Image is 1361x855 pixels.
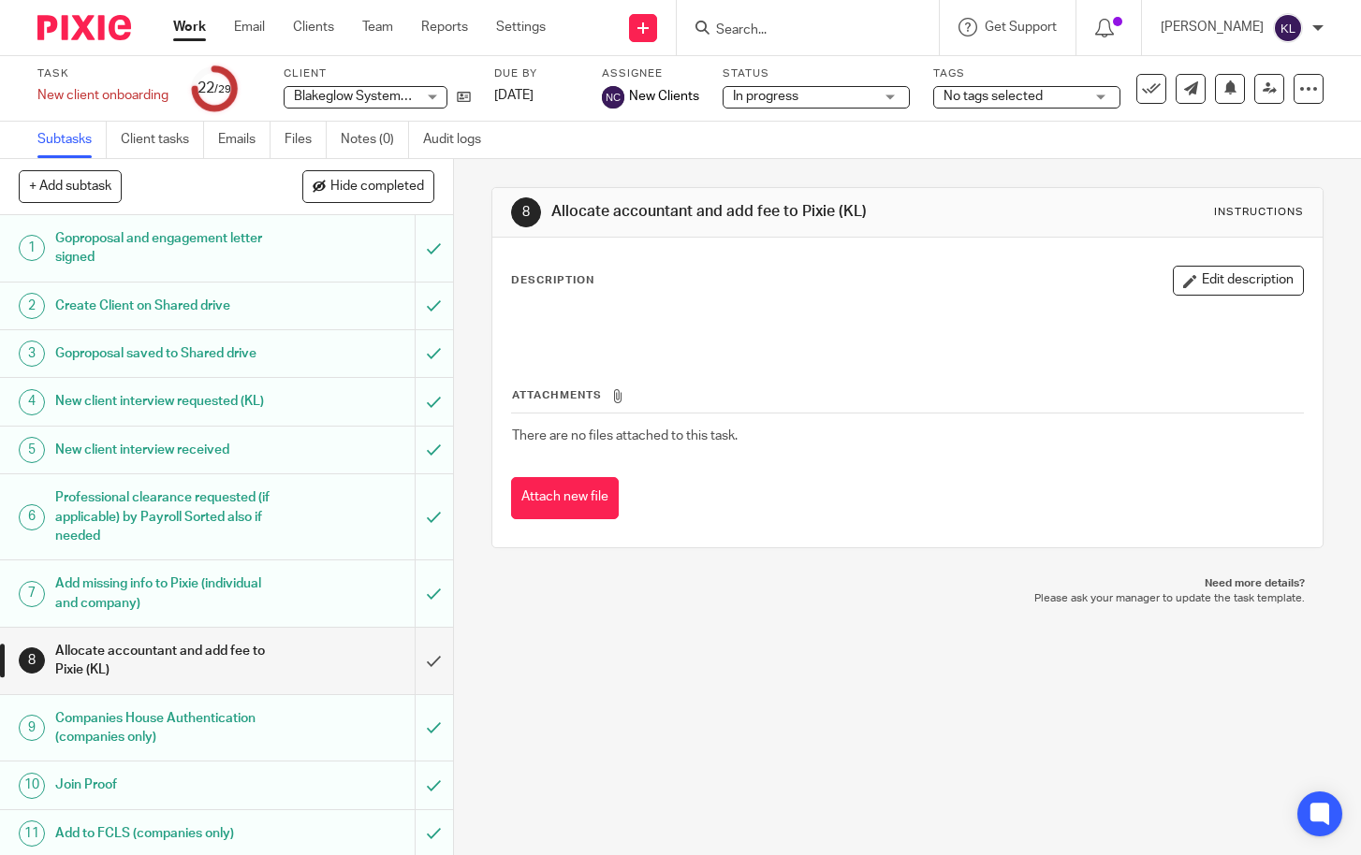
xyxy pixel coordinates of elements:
div: Instructions [1214,205,1304,220]
span: No tags selected [944,90,1043,103]
h1: Allocate accountant and add fee to Pixie (KL) [551,202,947,222]
small: /29 [214,84,231,94]
a: Clients [293,18,334,36]
div: 3 [19,341,45,367]
h1: Create Client on Shared drive [55,292,283,320]
div: 9 [19,715,45,741]
a: Notes (0) [341,122,409,158]
div: 8 [511,197,541,227]
img: Pixie [37,15,131,40]
span: There are no files attached to this task. [512,429,738,442]
div: 8 [19,647,45,674]
div: 6 [19,504,45,530]
div: 7 [19,581,45,607]
input: Search [714,22,883,39]
label: Client [284,66,471,81]
a: Team [362,18,393,36]
div: 11 [19,820,45,847]
h1: Join Proof [55,771,283,799]
button: Edit description [1173,266,1304,296]
span: New Clients [629,87,699,106]
button: + Add subtask [19,170,122,202]
label: Task [37,66,168,81]
div: 4 [19,389,45,415]
a: Settings [496,18,546,36]
p: Need more details? [510,576,1305,591]
span: Blakeglow Systems Ltd [294,90,430,103]
span: [DATE] [494,89,534,102]
h1: Goproposal saved to Shared drive [55,340,283,368]
a: Files [285,122,327,158]
button: Hide completed [302,170,434,202]
a: Audit logs [423,122,495,158]
a: Client tasks [121,122,204,158]
label: Status [723,66,910,81]
div: 2 [19,293,45,319]
p: Description [511,273,594,288]
div: 10 [19,773,45,799]
img: svg%3E [1273,13,1303,43]
div: 1 [19,235,45,261]
div: New client onboarding [37,86,168,105]
h1: Goproposal and engagement letter signed [55,225,283,272]
a: Emails [218,122,271,158]
h1: Add missing info to Pixie (individual and company) [55,570,283,617]
span: In progress [733,90,798,103]
p: [PERSON_NAME] [1161,18,1264,36]
h1: Companies House Authentication (companies only) [55,704,283,752]
a: Work [173,18,206,36]
a: Email [234,18,265,36]
span: Hide completed [330,180,424,195]
label: Tags [933,66,1120,81]
p: Please ask your manager to update the task template. [510,591,1305,606]
a: Reports [421,18,468,36]
span: Get Support [985,21,1057,34]
a: Subtasks [37,122,107,158]
div: 22 [198,78,231,99]
h1: Professional clearance requested (if applicable) by Payroll Sorted also if needed [55,484,283,550]
h1: New client interview received [55,436,283,464]
div: 5 [19,437,45,463]
span: Attachments [512,390,602,400]
label: Assignee [602,66,699,81]
h1: Add to FCLS (companies only) [55,819,283,848]
label: Due by [494,66,578,81]
button: Attach new file [511,477,619,519]
img: svg%3E [602,86,624,109]
h1: Allocate accountant and add fee to Pixie (KL) [55,637,283,685]
h1: New client interview requested (KL) [55,387,283,415]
